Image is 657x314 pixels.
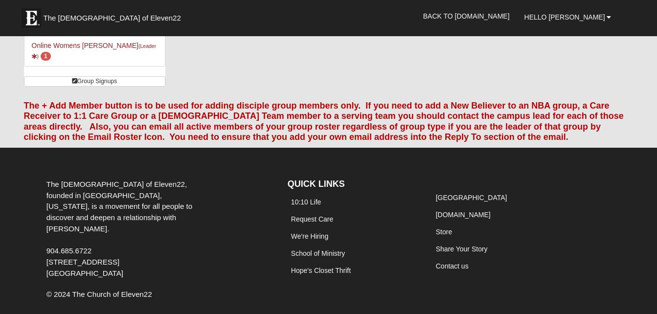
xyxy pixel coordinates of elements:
[288,179,418,190] h4: QUICK LINKS
[44,13,181,23] span: The [DEMOGRAPHIC_DATA] of Eleven22
[291,267,351,274] a: Hope's Closet Thrift
[291,198,321,206] a: 10:10 Life
[17,3,212,28] a: The [DEMOGRAPHIC_DATA] of Eleven22
[436,211,491,219] a: [DOMAIN_NAME]
[41,52,51,61] span: number of pending members
[436,262,469,270] a: Contact us
[436,228,452,236] a: Store
[291,232,328,240] a: We're Hiring
[291,249,345,257] a: School of Ministry
[517,5,619,29] a: Hello [PERSON_NAME]
[291,215,333,223] a: Request Care
[22,8,41,28] img: Eleven22 logo
[416,4,517,28] a: Back to [DOMAIN_NAME]
[436,245,488,253] a: Share Your Story
[24,76,165,87] a: Group Signups
[24,101,624,142] font: The + Add Member button is to be used for adding disciple group members only. If you need to add ...
[46,269,123,277] span: [GEOGRAPHIC_DATA]
[436,194,507,202] a: [GEOGRAPHIC_DATA]
[39,179,200,279] div: The [DEMOGRAPHIC_DATA] of Eleven22, founded in [GEOGRAPHIC_DATA], [US_STATE], is a movement for a...
[46,290,152,298] span: © 2024 The Church of Eleven22
[32,42,157,60] a: Online Womens [PERSON_NAME](Leader) 1
[524,13,605,21] span: Hello [PERSON_NAME]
